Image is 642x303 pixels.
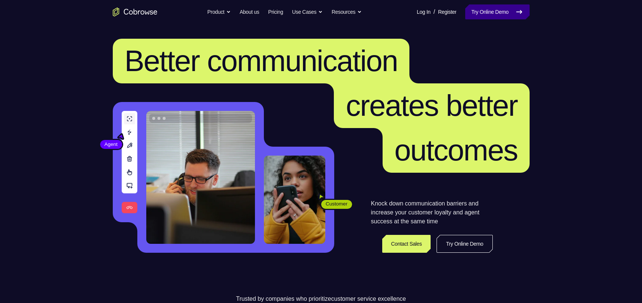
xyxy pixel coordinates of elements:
img: A customer support agent talking on the phone [146,111,255,244]
span: creates better [346,89,517,122]
a: Try Online Demo [437,235,492,253]
a: Try Online Demo [465,4,529,19]
button: Use Cases [292,4,323,19]
a: Pricing [268,4,283,19]
img: A customer holding their phone [264,156,325,244]
span: / [434,7,435,16]
p: Knock down communication barriers and increase your customer loyalty and agent success at the sam... [371,199,493,226]
a: Go to the home page [113,7,157,16]
button: Product [207,4,231,19]
span: Better communication [125,44,398,77]
a: Contact Sales [382,235,431,253]
a: Register [438,4,456,19]
button: Resources [332,4,362,19]
a: Log In [417,4,431,19]
span: customer service excellence [331,296,406,302]
a: About us [240,4,259,19]
span: outcomes [395,134,518,167]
